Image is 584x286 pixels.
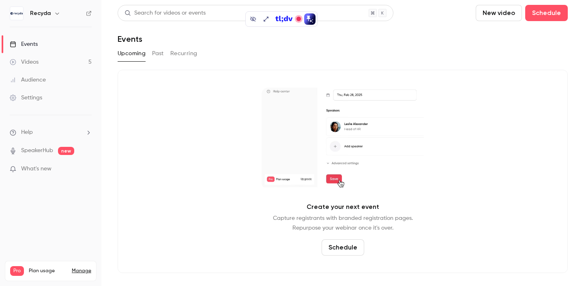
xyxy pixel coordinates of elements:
[10,40,38,48] div: Events
[307,202,379,212] p: Create your next event
[118,47,146,60] button: Upcoming
[118,34,142,44] h1: Events
[10,7,23,20] img: Recyda
[10,94,42,102] div: Settings
[21,128,33,137] span: Help
[82,166,92,173] iframe: Noticeable Trigger
[525,5,568,21] button: Schedule
[10,128,92,137] li: help-dropdown-opener
[21,146,53,155] a: SpeakerHub
[10,266,24,276] span: Pro
[72,268,91,274] a: Manage
[273,213,413,233] p: Capture registrants with branded registration pages. Repurpose your webinar once it's over.
[322,239,364,256] button: Schedule
[58,147,74,155] span: new
[30,9,51,17] h6: Recyda
[170,47,198,60] button: Recurring
[29,268,67,274] span: Plan usage
[10,58,39,66] div: Videos
[10,76,46,84] div: Audience
[476,5,522,21] button: New video
[125,9,206,17] div: Search for videos or events
[152,47,164,60] button: Past
[21,165,52,173] span: What's new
